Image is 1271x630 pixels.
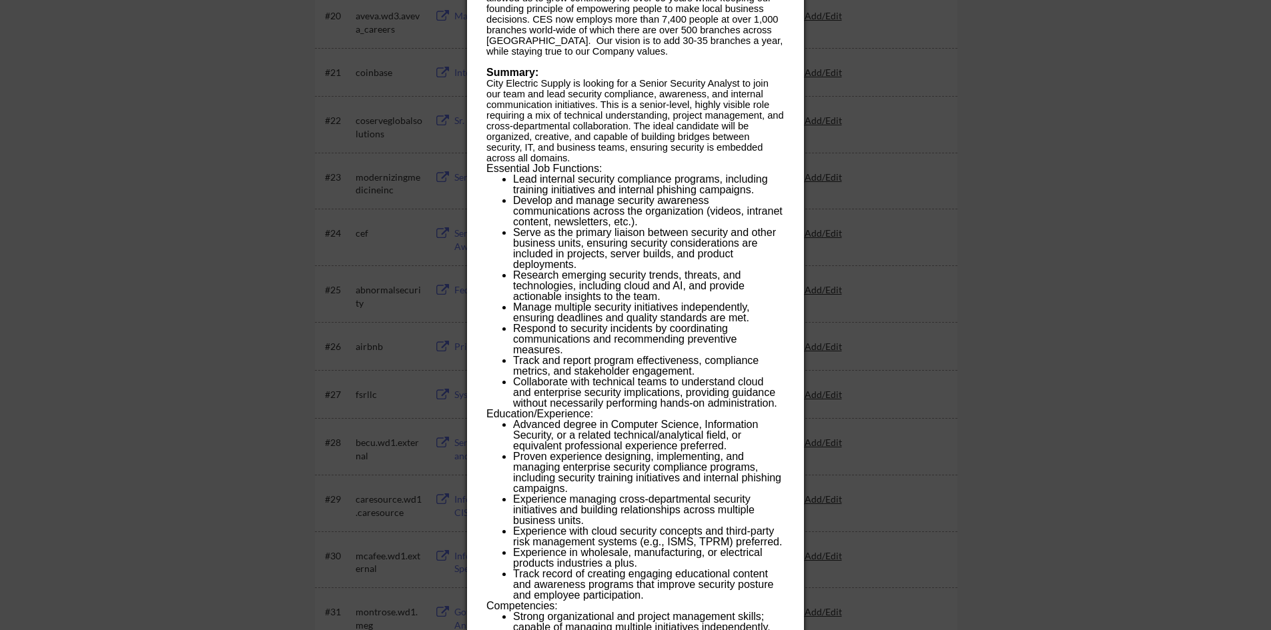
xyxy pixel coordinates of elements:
li: Manage multiple security initiatives independently, ensuring deadlines and quality standards are ... [513,302,784,323]
h3: Essential Job Functions: [486,163,784,174]
span: City Electric Supply is looking for a Senior Security Analyst to join our team and lead security ... [486,78,784,163]
li: Experience in wholesale, manufacturing, or electrical products industries a plus. [513,547,784,569]
li: Research emerging security trends, threats, and technologies, including cloud and AI, and provide... [513,270,784,302]
b: Summary: [486,67,538,78]
li: Experience with cloud security concepts and third-party risk management systems (e.g., ISMS, TPRM... [513,526,784,547]
li: Proven experience designing, implementing, and managing enterprise security compliance programs, ... [513,451,784,494]
h3: Education/Experience: [486,409,784,419]
li: Serve as the primary liaison between security and other business units, ensuring security conside... [513,227,784,270]
li: Collaborate with technical teams to understand cloud and enterprise security implications, provid... [513,377,784,409]
li: Advanced degree in Computer Science, Information Security, or a related technical/analytical fiel... [513,419,784,451]
li: Respond to security incidents by coordinating communications and recommending preventive measures. [513,323,784,355]
h3: Competencies: [486,601,784,611]
li: Develop and manage security awareness communications across the organization (videos, intranet co... [513,195,784,227]
li: Lead internal security compliance programs, including training initiatives and internal phishing ... [513,174,784,195]
li: Track and report program effectiveness, compliance metrics, and stakeholder engagement. [513,355,784,377]
li: Track record of creating engaging educational content and awareness programs that improve securit... [513,569,784,601]
li: Experience managing cross-departmental security initiatives and building relationships across mul... [513,494,784,526]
